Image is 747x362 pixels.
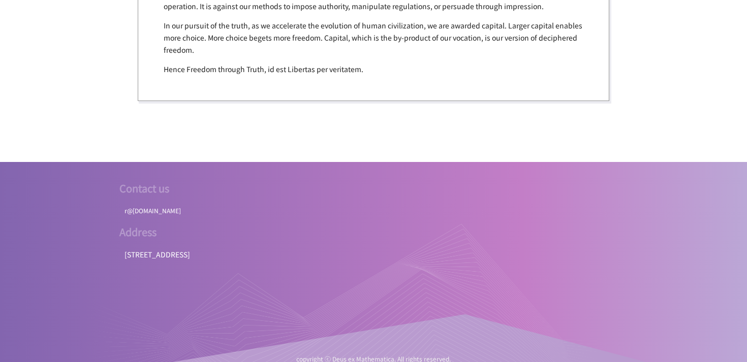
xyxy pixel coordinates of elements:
[119,181,628,195] h2: Contact us
[164,19,583,56] p: In our pursuit of the truth, as we accelerate the evolution of human civilization, we are awarded...
[119,204,186,217] a: r@[DOMAIN_NAME]
[164,63,583,75] p: Hence Freedom through Truth, id est Libertas per veritatem.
